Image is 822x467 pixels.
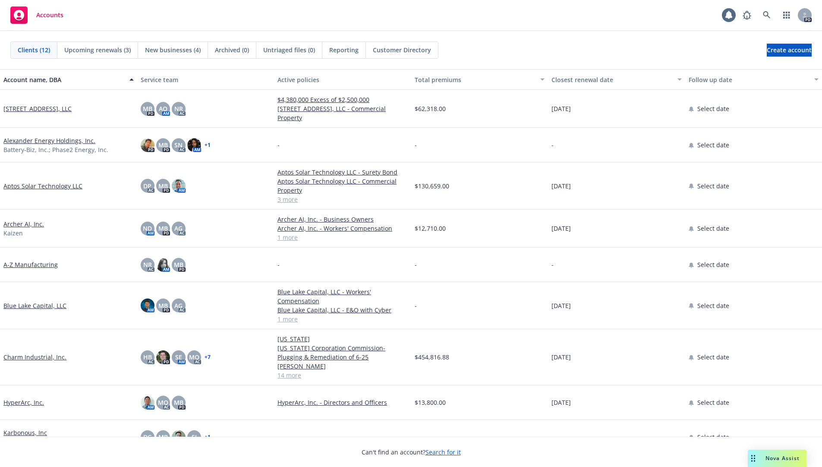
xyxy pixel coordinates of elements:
[415,181,449,191] span: $130,659.00
[205,355,211,360] a: + 7
[425,448,461,456] a: Search for it
[277,343,408,371] a: [US_STATE] Corporation Commission-Plugging & Remediation of 6-25 [PERSON_NAME]
[277,260,280,269] span: -
[277,432,280,442] span: -
[174,224,183,233] span: AG
[277,287,408,305] a: Blue Lake Capital, LLC - Workers' Compensation
[778,6,795,24] a: Switch app
[758,6,775,24] a: Search
[748,450,806,467] button: Nova Assist
[551,104,571,113] span: [DATE]
[415,353,449,362] span: $454,816.88
[172,430,186,444] img: photo
[415,260,417,269] span: -
[3,75,124,84] div: Account name, DBA
[411,69,548,90] button: Total premiums
[277,195,408,204] a: 3 more
[697,104,729,113] span: Select date
[767,44,812,57] a: Create account
[277,75,408,84] div: Active policies
[277,140,280,149] span: -
[3,301,66,310] a: Blue Lake Capital, LLC
[697,181,729,191] span: Select date
[274,69,411,90] button: Active policies
[215,45,249,54] span: Archived (0)
[158,301,168,310] span: MB
[277,168,408,177] a: Aptos Solar Technology LLC - Surety Bond
[277,315,408,324] a: 1 more
[175,353,182,362] span: SE
[158,181,168,191] span: MB
[415,140,417,149] span: -
[7,3,67,27] a: Accounts
[277,215,408,224] a: Archer AI, Inc. - Business Owners
[551,398,571,407] span: [DATE]
[551,140,554,149] span: -
[141,138,154,152] img: photo
[415,432,417,442] span: -
[551,75,672,84] div: Closest renewal date
[415,224,446,233] span: $12,710.00
[277,104,408,122] a: [STREET_ADDRESS], LLC - Commercial Property
[3,229,23,238] span: Kaizen
[174,140,183,149] span: SN
[192,432,197,442] span: SJ
[143,224,152,233] span: ND
[697,140,729,149] span: Select date
[141,299,154,312] img: photo
[3,181,82,191] a: Aptos Solar Technology LLC
[551,353,571,362] span: [DATE]
[697,353,729,362] span: Select date
[187,138,201,152] img: photo
[767,42,812,58] span: Create account
[277,95,408,104] a: $4,380,000 Excess of $2,500,000
[3,428,47,437] a: Karbonous, Inc
[551,181,571,191] span: [DATE]
[174,398,183,407] span: MB
[277,305,408,315] a: Blue Lake Capital, LLC - E&O with Cyber
[697,398,729,407] span: Select date
[551,301,571,310] span: [DATE]
[64,45,131,54] span: Upcoming renewals (3)
[143,432,152,442] span: DG
[3,353,66,362] a: Charm Industrial, Inc.
[174,260,183,269] span: MB
[277,233,408,242] a: 1 more
[158,432,168,442] span: MB
[205,435,211,440] a: + 1
[697,301,729,310] span: Select date
[738,6,756,24] a: Report a Bug
[3,260,58,269] a: A-Z Manufacturing
[174,301,183,310] span: AG
[697,260,729,269] span: Select date
[277,334,408,343] a: [US_STATE]
[189,353,199,362] span: MQ
[415,301,417,310] span: -
[551,260,554,269] span: -
[36,12,63,19] span: Accounts
[143,181,151,191] span: DP
[551,224,571,233] span: [DATE]
[548,69,685,90] button: Closest renewal date
[156,350,170,364] img: photo
[18,45,50,54] span: Clients (12)
[3,104,72,113] a: [STREET_ADDRESS], LLC
[277,371,408,380] a: 14 more
[277,177,408,195] a: Aptos Solar Technology LLC - Commercial Property
[141,75,271,84] div: Service team
[137,69,274,90] button: Service team
[3,219,44,229] a: Archer AI, Inc.
[143,104,152,113] span: MB
[143,353,152,362] span: HB
[205,143,211,148] a: + 1
[362,448,461,457] span: Can't find an account?
[415,398,446,407] span: $13,800.00
[551,432,554,442] span: -
[697,224,729,233] span: Select date
[3,136,95,145] a: Alexander Energy Holdings, Inc.
[277,398,408,407] a: HyperArc, Inc. - Directors and Officers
